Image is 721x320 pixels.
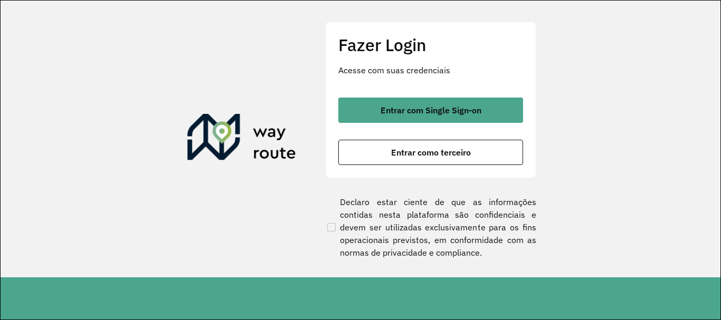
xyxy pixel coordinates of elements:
span: Entrar como terceiro [391,148,471,157]
span: Entrar com Single Sign-on [381,106,481,114]
p: Acesse com suas credenciais [338,64,523,76]
label: Declaro estar ciente de que as informações contidas nesta plataforma são confidenciais e devem se... [325,196,536,259]
button: button [338,140,523,165]
img: Roteirizador AmbevTech [187,114,296,164]
button: button [338,98,523,123]
h2: Fazer Login [338,35,523,55]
